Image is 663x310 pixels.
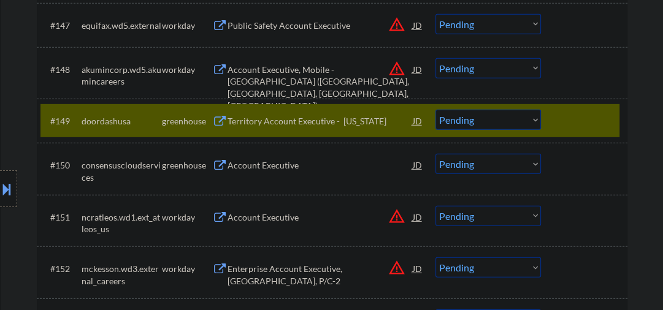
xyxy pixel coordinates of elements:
[412,110,424,132] div: JD
[162,64,212,76] div: workday
[82,64,162,88] div: akumincorp.wd5.akumincareers
[50,20,72,32] div: #147
[228,20,413,32] div: Public Safety Account Executive
[162,20,212,32] div: workday
[228,115,413,127] div: Territory Account Executive - [US_STATE]
[412,206,424,228] div: JD
[388,16,405,33] button: warning_amber
[412,58,424,80] div: JD
[50,64,72,76] div: #148
[388,259,405,276] button: warning_amber
[82,20,162,32] div: equifax.wd5.external
[412,154,424,176] div: JD
[388,208,405,225] button: warning_amber
[412,14,424,36] div: JD
[228,159,413,172] div: Account Executive
[228,64,413,112] div: Account Executive, Mobile - [GEOGRAPHIC_DATA] ([GEOGRAPHIC_DATA], [GEOGRAPHIC_DATA], [GEOGRAPHIC_...
[228,263,413,287] div: Enterprise Account Executive, [GEOGRAPHIC_DATA], P/C-2
[388,60,405,77] button: warning_amber
[228,211,413,224] div: Account Executive
[412,257,424,279] div: JD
